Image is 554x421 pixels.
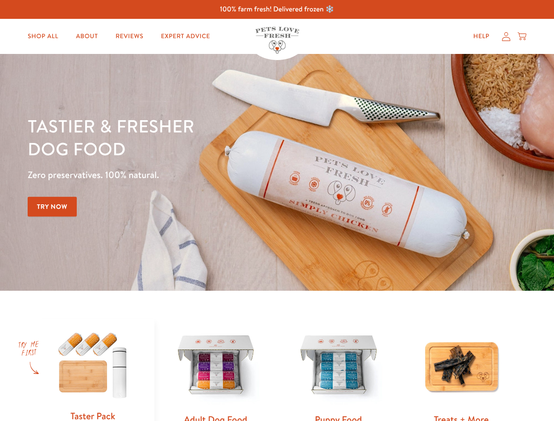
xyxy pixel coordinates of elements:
a: Help [466,28,497,45]
h1: Tastier & fresher dog food [28,114,360,160]
a: About [69,28,105,45]
img: Pets Love Fresh [255,27,299,54]
a: Shop All [21,28,65,45]
a: Expert Advice [154,28,217,45]
p: Zero preservatives. 100% natural. [28,167,360,183]
a: Reviews [108,28,150,45]
a: Try Now [28,197,77,217]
